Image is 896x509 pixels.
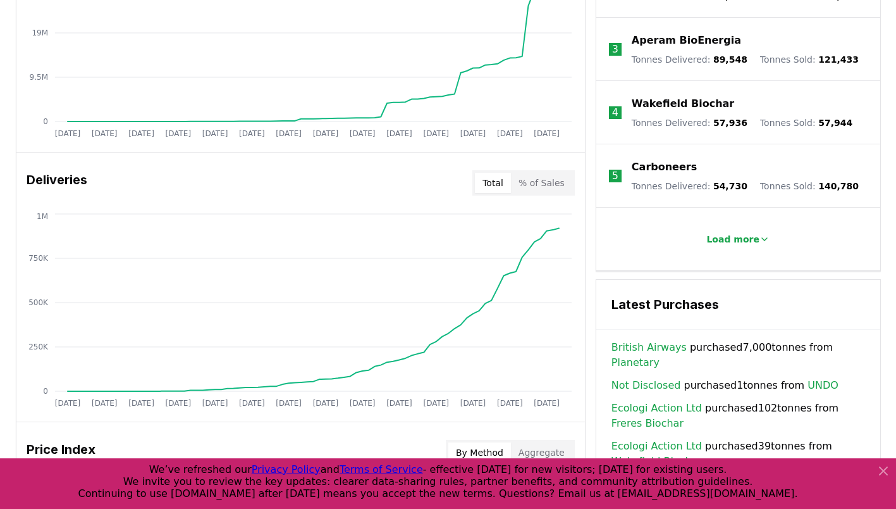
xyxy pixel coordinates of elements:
[611,416,684,431] a: Freres Biochar
[760,116,852,129] p: Tonnes Sold :
[611,295,865,314] h3: Latest Purchases
[386,129,412,138] tspan: [DATE]
[128,399,154,408] tspan: [DATE]
[760,180,859,192] p: Tonnes Sold :
[497,129,523,138] tspan: [DATE]
[54,129,80,138] tspan: [DATE]
[497,399,523,408] tspan: [DATE]
[460,399,486,408] tspan: [DATE]
[632,160,697,175] a: Carboneers
[202,399,228,408] tspan: [DATE]
[448,443,511,463] button: By Method
[27,440,95,465] h3: Price Index
[239,399,265,408] tspan: [DATE]
[27,170,87,196] h3: Deliveries
[312,129,338,138] tspan: [DATE]
[511,173,572,193] button: % of Sales
[611,340,865,370] span: purchased 7,000 tonnes from
[37,212,48,221] tspan: 1M
[349,399,375,408] tspan: [DATE]
[713,118,747,128] span: 57,936
[276,399,302,408] tspan: [DATE]
[632,96,734,111] a: Wakefield Biochar
[349,129,375,138] tspan: [DATE]
[29,73,47,82] tspan: 9.5M
[128,129,154,138] tspan: [DATE]
[43,117,48,126] tspan: 0
[696,227,780,252] button: Load more
[611,401,702,416] a: Ecologi Action Ltd
[202,129,228,138] tspan: [DATE]
[611,439,865,469] span: purchased 39 tonnes from
[28,342,49,351] tspan: 250K
[28,298,49,307] tspan: 500K
[475,173,511,193] button: Total
[612,42,618,57] p: 3
[312,399,338,408] tspan: [DATE]
[423,129,449,138] tspan: [DATE]
[706,233,759,246] p: Load more
[276,129,302,138] tspan: [DATE]
[611,454,702,469] a: Wakefield Biochar
[511,443,572,463] button: Aggregate
[43,387,48,396] tspan: 0
[28,254,49,263] tspan: 750K
[611,378,681,393] a: Not Disclosed
[165,399,191,408] tspan: [DATE]
[632,116,747,129] p: Tonnes Delivered :
[611,439,702,454] a: Ecologi Action Ltd
[807,378,838,393] a: UNDO
[611,378,838,393] span: purchased 1 tonnes from
[713,181,747,191] span: 54,730
[32,28,48,37] tspan: 19M
[818,118,852,128] span: 57,944
[460,129,486,138] tspan: [DATE]
[818,54,859,65] span: 121,433
[632,33,741,48] a: Aperam BioEnergia
[611,355,660,370] a: Planetary
[632,180,747,192] p: Tonnes Delivered :
[239,129,265,138] tspan: [DATE]
[760,53,859,66] p: Tonnes Sold :
[611,401,865,431] span: purchased 102 tonnes from
[612,105,618,120] p: 4
[534,399,560,408] tspan: [DATE]
[165,129,191,138] tspan: [DATE]
[612,168,618,184] p: 5
[54,399,80,408] tspan: [DATE]
[713,54,747,65] span: 89,548
[818,181,859,191] span: 140,780
[91,399,117,408] tspan: [DATE]
[534,129,560,138] tspan: [DATE]
[91,129,117,138] tspan: [DATE]
[632,53,747,66] p: Tonnes Delivered :
[386,399,412,408] tspan: [DATE]
[423,399,449,408] tspan: [DATE]
[611,340,687,355] a: British Airways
